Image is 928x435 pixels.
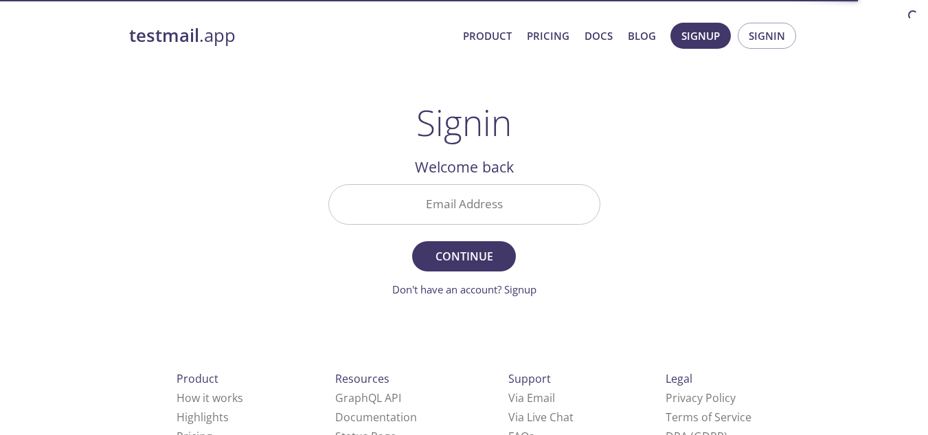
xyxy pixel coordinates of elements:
a: Blog [628,27,656,45]
a: Highlights [177,410,229,425]
a: Privacy Policy [666,390,736,405]
strong: testmail [129,23,199,47]
span: Continue [427,247,500,266]
span: Signup [681,27,720,45]
a: Via Email [508,390,555,405]
a: Pricing [527,27,569,45]
a: Docs [585,27,613,45]
span: Signin [749,27,785,45]
a: Via Live Chat [508,410,574,425]
h2: Welcome back [328,155,600,179]
a: testmail.app [129,24,452,47]
span: Legal [666,371,692,386]
a: How it works [177,390,243,405]
button: Signin [738,23,796,49]
a: Don't have an account? Signup [392,282,536,296]
a: GraphQL API [335,390,401,405]
a: Terms of Service [666,410,751,425]
a: Product [463,27,512,45]
button: Continue [412,241,515,271]
h1: Signin [416,102,512,143]
span: Resources [335,371,389,386]
a: Documentation [335,410,417,425]
span: Product [177,371,218,386]
button: Signup [670,23,731,49]
span: Support [508,371,551,386]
